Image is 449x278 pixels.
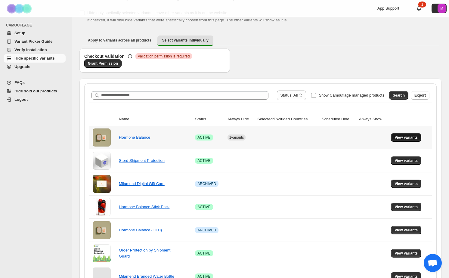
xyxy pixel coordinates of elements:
th: Status [193,113,225,126]
span: Variant Picker Guide [14,39,52,44]
img: Order Protection by Shipment Guard [93,244,111,262]
span: App Support [377,6,399,11]
span: Logout [14,97,28,102]
span: View variants [395,135,418,140]
a: Logout [4,95,66,104]
span: ACTIVE [197,158,210,163]
button: Apply to variants across all products [83,36,156,45]
a: Variant Picker Guide [4,37,66,46]
h3: Checkout Validation [84,53,125,59]
button: Avatar with initials M [432,4,447,13]
span: View variants [395,158,418,163]
text: M [440,7,443,10]
th: Name [117,113,193,126]
img: Stord Shipment Protection [93,152,111,170]
span: ACTIVE [197,135,210,140]
a: Upgrade [4,63,66,71]
a: Hide sold out products [4,87,66,95]
button: View variants [391,203,421,211]
span: FAQs [14,80,25,85]
button: Select variants individually [157,36,213,46]
div: Open chat [424,254,442,272]
img: Milamend Digital Gift Card [93,175,111,193]
span: ARCHIVED [197,228,216,233]
button: View variants [391,226,421,234]
span: View variants [395,228,418,233]
button: Export [411,91,429,100]
span: ACTIVE [197,205,210,209]
button: View variants [391,133,421,142]
span: Hide specific variants [14,56,55,60]
th: Always Show [357,113,389,126]
span: View variants [395,181,418,186]
button: Search [389,91,408,100]
span: ACTIVE [197,251,210,256]
a: Stord Shipment Protection [119,158,165,163]
span: Upgrade [14,64,30,69]
a: FAQs [4,79,66,87]
span: Verify Installation [14,48,47,52]
span: ARCHIVED [197,181,216,186]
a: Hormone Balance [119,135,150,140]
span: Grant Permission [88,61,118,66]
div: 1 [418,2,426,8]
span: Show Camouflage managed products [319,93,384,97]
button: View variants [391,156,421,165]
span: Export [414,93,426,98]
span: Setup [14,31,25,35]
span: Validation permission is required [138,54,190,59]
button: View variants [391,249,421,258]
span: If checked, it will only hide variants that were specifically chosen from this page. The other va... [87,18,288,22]
span: Avatar with initials M [438,4,446,13]
th: Always Hide [226,113,256,126]
span: Select variants individually [162,38,209,43]
a: 1 [416,5,422,11]
th: Scheduled Hide [320,113,357,126]
span: Apply to variants across all products [88,38,151,43]
a: Grant Permission [84,59,122,68]
a: Order Protection by Shipment Guard [119,248,170,258]
a: Hide specific variants [4,54,66,63]
button: View variants [391,180,421,188]
span: 1 variants [229,135,244,140]
a: Hormone Balance Stick Pack [119,205,169,209]
img: Camouflage [5,0,35,17]
img: Hormone Balance (OLD) [93,221,111,239]
a: Milamend Digital Gift Card [119,181,165,186]
a: Verify Installation [4,46,66,54]
span: CAMOUFLAGE [6,23,68,28]
span: Hide sold out products [14,89,57,93]
span: View variants [395,205,418,209]
img: Hormone Balance [93,128,111,147]
th: Selected/Excluded Countries [255,113,320,126]
a: Setup [4,29,66,37]
span: Search [393,93,405,98]
span: View variants [395,251,418,256]
a: Hormone Balance (OLD) [119,228,162,232]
